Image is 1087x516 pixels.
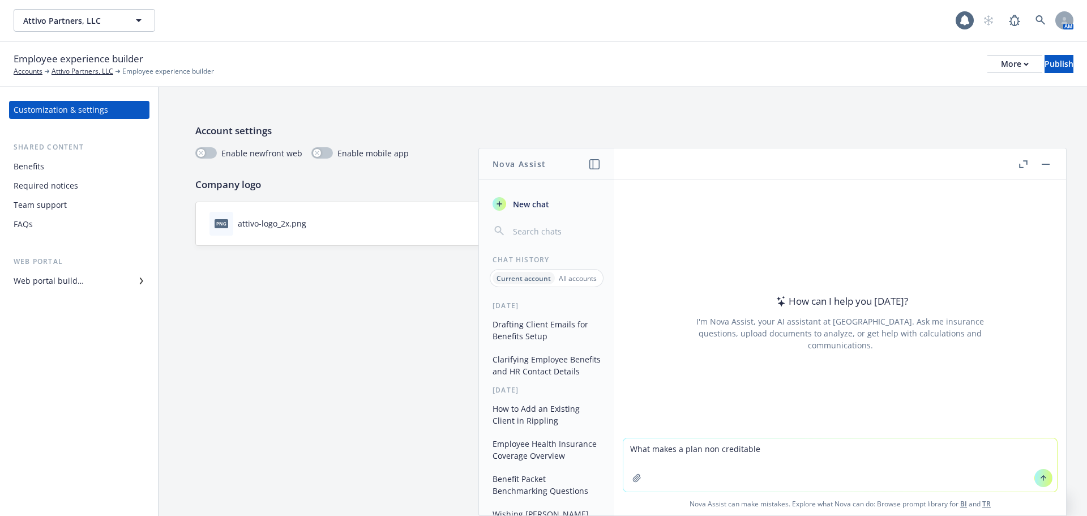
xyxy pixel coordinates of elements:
[479,301,614,310] div: [DATE]
[221,147,302,159] span: Enable newfront web
[9,215,149,233] a: FAQs
[195,123,1051,138] p: Account settings
[311,218,320,229] button: download file
[1045,55,1073,73] button: Publish
[681,315,999,351] div: I'm Nova Assist, your AI assistant at [GEOGRAPHIC_DATA]. Ask me insurance questions, upload docum...
[14,66,42,76] a: Accounts
[14,101,108,119] div: Customization & settings
[23,15,121,27] span: Attivo Partners, LLC
[14,215,33,233] div: FAQs
[987,55,1042,73] button: More
[982,499,991,509] a: TR
[9,101,149,119] a: Customization & settings
[488,194,605,214] button: New chat
[195,177,1051,192] p: Company logo
[9,142,149,153] div: Shared content
[14,52,143,66] span: Employee experience builder
[14,177,78,195] div: Required notices
[1045,56,1073,73] div: Publish
[1003,9,1026,32] a: Report a Bug
[14,196,67,214] div: Team support
[488,399,605,430] button: How to Add an Existing Client in Rippling
[9,256,149,267] div: Web portal
[511,223,601,239] input: Search chats
[9,157,149,176] a: Benefits
[479,385,614,395] div: [DATE]
[619,492,1062,515] span: Nova Assist can make mistakes. Explore what Nova can do: Browse prompt library for and
[479,255,614,265] div: Chat History
[559,274,597,283] p: All accounts
[488,434,605,465] button: Employee Health Insurance Coverage Overview
[122,66,214,76] span: Employee experience builder
[977,9,1000,32] a: Start snowing
[1001,56,1029,73] div: More
[960,499,967,509] a: BI
[488,350,605,381] button: Clarifying Employee Benefits and HR Contact Details
[52,66,113,76] a: Attivo Partners, LLC
[9,177,149,195] a: Required notices
[773,294,908,309] div: How can I help you [DATE]?
[623,438,1057,492] textarea: What makes a plan non creditable
[493,158,546,170] h1: Nova Assist
[238,218,306,229] div: attivo-logo_2x.png
[1029,9,1052,32] a: Search
[497,274,551,283] p: Current account
[215,219,228,228] span: png
[488,315,605,346] button: Drafting Client Emails for Benefits Setup
[14,9,155,32] button: Attivo Partners, LLC
[9,272,149,290] a: Web portal builder
[511,198,549,210] span: New chat
[14,157,44,176] div: Benefits
[488,470,605,500] button: Benefit Packet Benchmarking Questions
[337,147,409,159] span: Enable mobile app
[14,272,84,290] div: Web portal builder
[9,196,149,214] a: Team support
